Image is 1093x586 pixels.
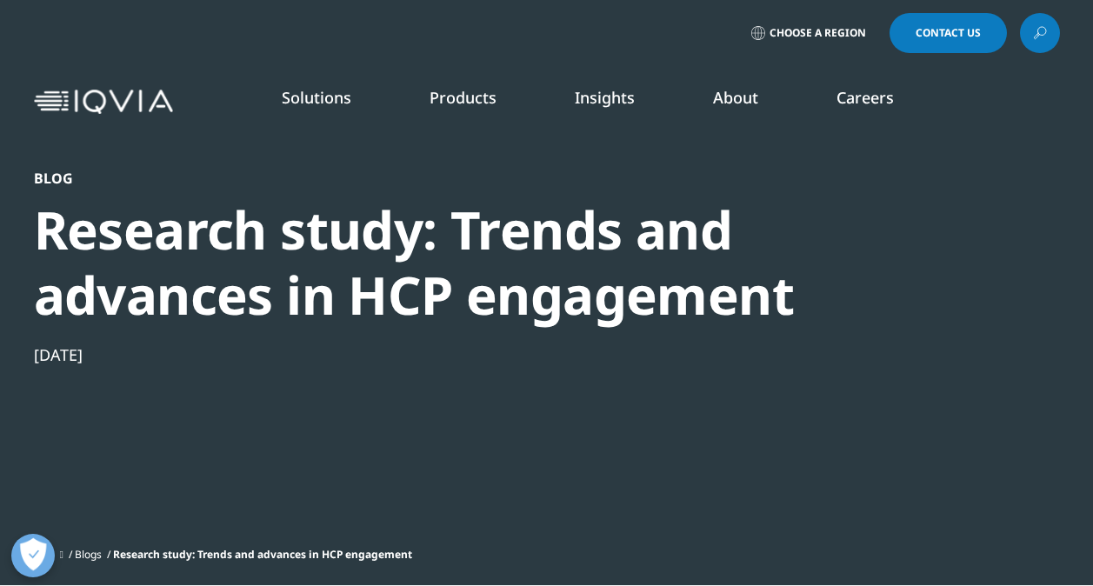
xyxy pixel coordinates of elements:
span: Research study: Trends and advances in HCP engagement [113,547,412,562]
span: Contact Us [916,28,981,38]
a: Careers [836,87,894,108]
a: About [713,87,758,108]
a: Blogs [75,547,102,562]
span: Choose a Region [770,26,866,40]
div: Research study: Trends and advances in HCP engagement [34,197,966,328]
nav: Primary [180,61,1060,143]
button: Open Preferences [11,534,55,577]
a: Contact Us [890,13,1007,53]
a: Products [430,87,497,108]
div: [DATE] [34,344,966,365]
a: Insights [575,87,635,108]
div: Blog [34,170,966,187]
a: Solutions [282,87,351,108]
img: IQVIA Healthcare Information Technology and Pharma Clinical Research Company [34,90,173,115]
